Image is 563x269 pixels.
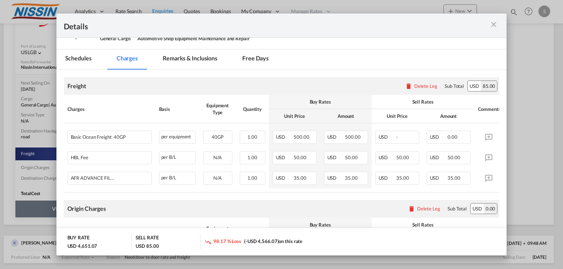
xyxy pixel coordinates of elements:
[204,238,302,246] div: on this rate
[159,151,196,164] div: per B/L
[294,134,309,140] span: 500.00
[136,234,158,243] div: SELL RATE
[408,206,440,212] button: Delete Leg
[67,243,97,249] div: USD 4,651.07
[320,109,372,123] th: Amount
[67,205,106,213] div: Origin Charges
[56,14,507,256] md-dialog: Port of Origin ...
[471,203,484,214] div: USD
[233,49,277,70] md-tab-item: Free days
[405,83,437,89] button: Delete Leg
[379,154,395,160] span: USD
[448,205,467,212] div: Sub Total
[396,175,409,181] span: 35.00
[67,82,86,90] div: Freight
[379,134,395,140] span: USD
[247,134,257,140] span: 1.00
[445,83,464,89] div: Sub Total
[67,234,89,243] div: BUY RATE
[154,49,226,70] md-tab-item: Remarks & Inclusions
[294,175,306,181] span: 35.00
[204,238,211,246] md-icon: icon-trending-down
[430,175,447,181] span: USD
[159,131,196,144] div: per equipment
[247,175,257,181] span: 1.00
[137,36,249,41] span: Automotive Shop Equipment Maintenance and Repair
[276,154,293,160] span: USD
[75,35,93,42] div: -
[67,106,152,112] div: Charges
[273,221,368,228] div: Buy Rates
[405,82,412,90] md-icon: icon-delete
[396,154,409,160] span: 50.00
[379,175,395,181] span: USD
[489,20,498,29] md-icon: icon-close m-3 fg-AAA8AD cursor
[396,134,398,140] span: -
[474,218,504,246] th: Comments
[417,206,440,212] div: Delete Leg
[408,205,415,212] md-icon: icon-delete
[430,134,447,140] span: USD
[247,154,257,160] span: 1.00
[484,203,497,214] div: 0.00
[211,134,224,140] span: 40GP
[213,238,241,244] span: 98.17 % Loss
[136,243,159,249] div: USD 85.00
[100,35,130,42] div: General Cargo
[213,154,222,160] span: N/A
[448,154,460,160] span: 50.00
[327,154,344,160] span: USD
[345,175,358,181] span: 35.00
[71,131,129,140] div: Basic Ocean Freight
[327,175,344,181] span: USD
[448,175,460,181] span: 35.00
[273,98,368,105] div: Buy Rates
[345,154,358,160] span: 50.00
[159,106,196,112] div: Basis
[213,175,222,181] span: N/A
[64,21,456,30] div: Details
[430,154,447,160] span: USD
[375,221,471,228] div: Sell Rates
[375,98,471,105] div: Sell Rates
[269,109,320,123] th: Unit Price
[481,81,497,91] div: 85.00
[56,49,100,70] md-tab-item: Schedules
[423,109,474,123] th: Amount
[294,154,306,160] span: 50.00
[240,106,265,112] div: Quantity
[71,172,129,181] div: AFR ADVANCE FILING RULE
[448,134,457,140] span: 0.00
[159,172,196,185] div: per B/L
[71,152,129,160] div: HBL Fee
[244,238,279,244] span: (-USD 4,566.07)
[203,102,232,115] div: Equipment Type
[112,134,126,140] span: 40GP
[474,95,504,123] th: Comments
[468,81,481,91] div: USD
[372,109,423,123] th: Unit Price
[203,225,232,238] div: Equipment Type
[56,49,285,70] md-pagination-wrapper: Use the left and right arrow keys to navigate between tabs
[276,175,293,181] span: USD
[414,83,437,89] div: Delete Leg
[327,134,344,140] span: USD
[345,134,360,140] span: 500.00
[108,49,147,70] md-tab-item: Charges
[276,134,293,140] span: USD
